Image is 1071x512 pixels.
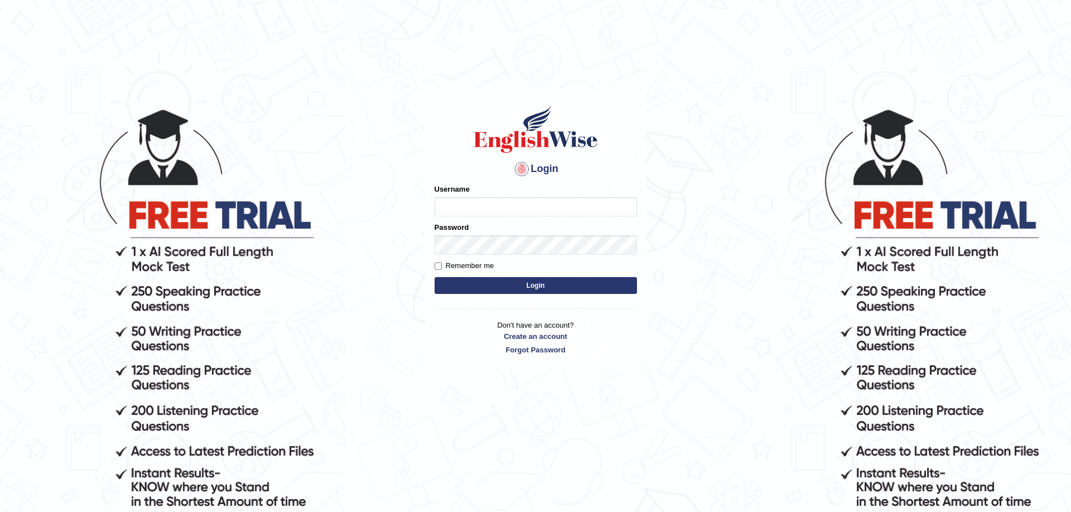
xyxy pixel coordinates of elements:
img: Logo of English Wise sign in for intelligent practice with AI [472,104,600,155]
label: Password [435,222,469,233]
a: Create an account [435,331,637,342]
label: Username [435,184,470,194]
button: Login [435,277,637,294]
label: Remember me [435,260,494,271]
input: Remember me [435,262,442,270]
p: Don't have an account? [435,320,637,355]
a: Forgot Password [435,345,637,355]
h4: Login [435,160,637,178]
